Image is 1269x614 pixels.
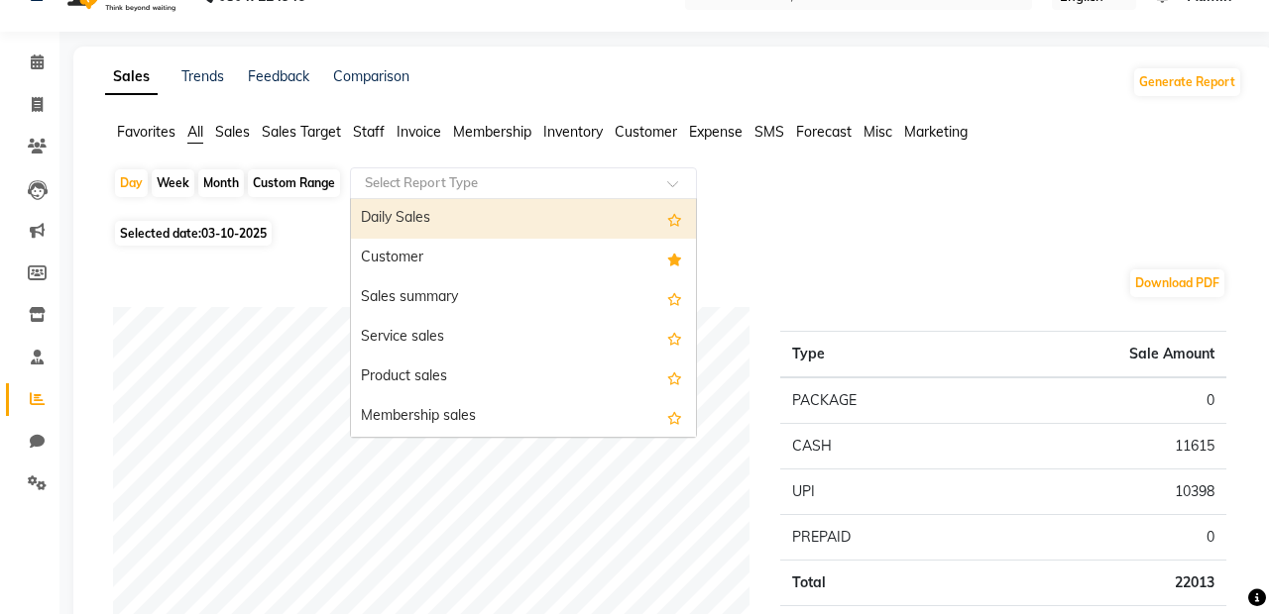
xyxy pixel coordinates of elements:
div: Membership sales [351,397,696,437]
button: Download PDF [1130,269,1224,297]
td: CASH [780,424,980,469]
span: Added to Favorites [667,247,682,270]
td: 0 [980,515,1226,561]
div: Customer [351,239,696,278]
span: Membership [453,123,531,141]
a: Comparison [333,67,409,85]
span: All [187,123,203,141]
div: Month [198,169,244,197]
td: PREPAID [780,515,980,561]
div: Week [152,169,194,197]
span: Selected date: [115,221,272,246]
span: Add this report to Favorites List [667,326,682,350]
td: 0 [980,377,1226,424]
span: Sales [215,123,250,141]
span: Marketing [904,123,968,141]
td: Total [780,561,980,606]
th: Sale Amount [980,332,1226,378]
div: Sales summary [351,278,696,318]
span: Sales Target [262,123,341,141]
span: SMS [754,123,784,141]
td: 10398 [980,469,1226,515]
div: Service sales [351,318,696,358]
a: Sales [105,59,158,95]
span: Add this report to Favorites List [667,405,682,429]
td: PACKAGE [780,377,980,424]
a: Trends [181,67,224,85]
td: 22013 [980,561,1226,606]
span: Misc [864,123,892,141]
span: Add this report to Favorites List [667,286,682,310]
span: Favorites [117,123,175,141]
div: Custom Range [248,169,340,197]
span: Invoice [397,123,441,141]
ng-dropdown-panel: Options list [350,198,697,438]
button: Generate Report [1134,68,1240,96]
div: Product sales [351,358,696,397]
div: Daily Sales [351,199,696,239]
span: Customer [615,123,677,141]
span: Add this report to Favorites List [667,365,682,389]
span: Inventory [543,123,603,141]
span: Staff [353,123,385,141]
td: UPI [780,469,980,515]
div: Day [115,169,148,197]
th: Type [780,332,980,378]
a: Feedback [248,67,309,85]
td: 11615 [980,424,1226,469]
span: Forecast [796,123,852,141]
span: 03-10-2025 [201,226,267,241]
span: Expense [689,123,743,141]
span: Add this report to Favorites List [667,207,682,231]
